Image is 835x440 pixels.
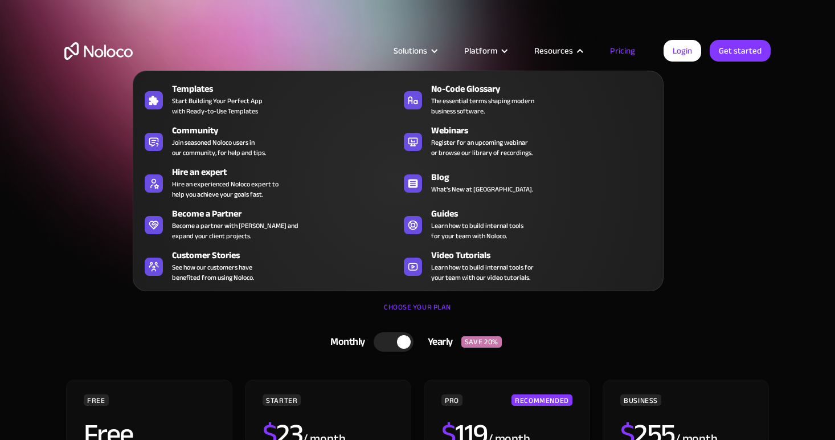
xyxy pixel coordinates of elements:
[139,205,398,243] a: Become a PartnerBecome a partner with [PERSON_NAME] andexpand your client projects.
[431,207,662,221] div: Guides
[398,246,657,285] a: Video TutorialsLearn how to build internal tools foryour team with our video tutorials.
[139,163,398,202] a: Hire an expertHire an experienced Noloco expert tohelp you achieve your goals fast.
[139,121,398,160] a: CommunityJoin seasoned Noloco users inour community, for help and tips.
[431,221,523,241] span: Learn how to build internal tools for your team with Noloco.
[316,333,374,351] div: Monthly
[596,43,649,58] a: Pricing
[431,96,534,116] span: The essential terms shaping modern business software.
[464,43,497,58] div: Platform
[664,40,701,62] a: Login
[172,137,266,158] span: Join seasoned Noloco users in our community, for help and tips.
[431,170,662,184] div: Blog
[414,333,461,351] div: Yearly
[431,262,534,283] span: Learn how to build internal tools for your team with our video tutorials.
[511,394,572,406] div: RECOMMENDED
[398,80,657,119] a: No-Code GlossaryThe essential terms shaping modernbusiness software.
[172,124,403,137] div: Community
[534,43,573,58] div: Resources
[172,207,403,221] div: Become a Partner
[710,40,771,62] a: Get started
[431,82,662,96] div: No-Code Glossary
[172,248,403,262] div: Customer Stories
[441,394,462,406] div: PRO
[139,246,398,285] a: Customer StoriesSee how our customers havebenefited from using Noloco.
[64,97,771,165] h1: Flexible Pricing Designed for Business
[172,221,298,241] div: Become a partner with [PERSON_NAME] and expand your client projects.
[133,55,664,291] nav: Resources
[172,82,403,96] div: Templates
[431,137,533,158] span: Register for an upcoming webinar or browse our library of recordings.
[64,42,133,60] a: home
[398,121,657,160] a: WebinarsRegister for an upcoming webinaror browse our library of recordings.
[520,43,596,58] div: Resources
[431,124,662,137] div: Webinars
[64,299,771,327] div: CHOOSE YOUR PLAN
[172,179,279,199] div: Hire an experienced Noloco expert to help you achieve your goals fast.
[64,177,771,194] h2: Start for free. Upgrade to support your business at any stage.
[431,184,533,194] span: What's New at [GEOGRAPHIC_DATA].
[398,163,657,202] a: BlogWhat's New at [GEOGRAPHIC_DATA].
[172,165,403,179] div: Hire an expert
[84,394,109,406] div: FREE
[139,80,398,119] a: TemplatesStart Building Your Perfect Appwith Ready-to-Use Templates
[263,394,301,406] div: STARTER
[379,43,450,58] div: Solutions
[398,205,657,243] a: GuidesLearn how to build internal toolsfor your team with Noloco.
[450,43,520,58] div: Platform
[461,336,502,348] div: SAVE 20%
[431,248,662,262] div: Video Tutorials
[620,394,661,406] div: BUSINESS
[172,262,254,283] span: See how our customers have benefited from using Noloco.
[394,43,427,58] div: Solutions
[172,96,263,116] span: Start Building Your Perfect App with Ready-to-Use Templates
